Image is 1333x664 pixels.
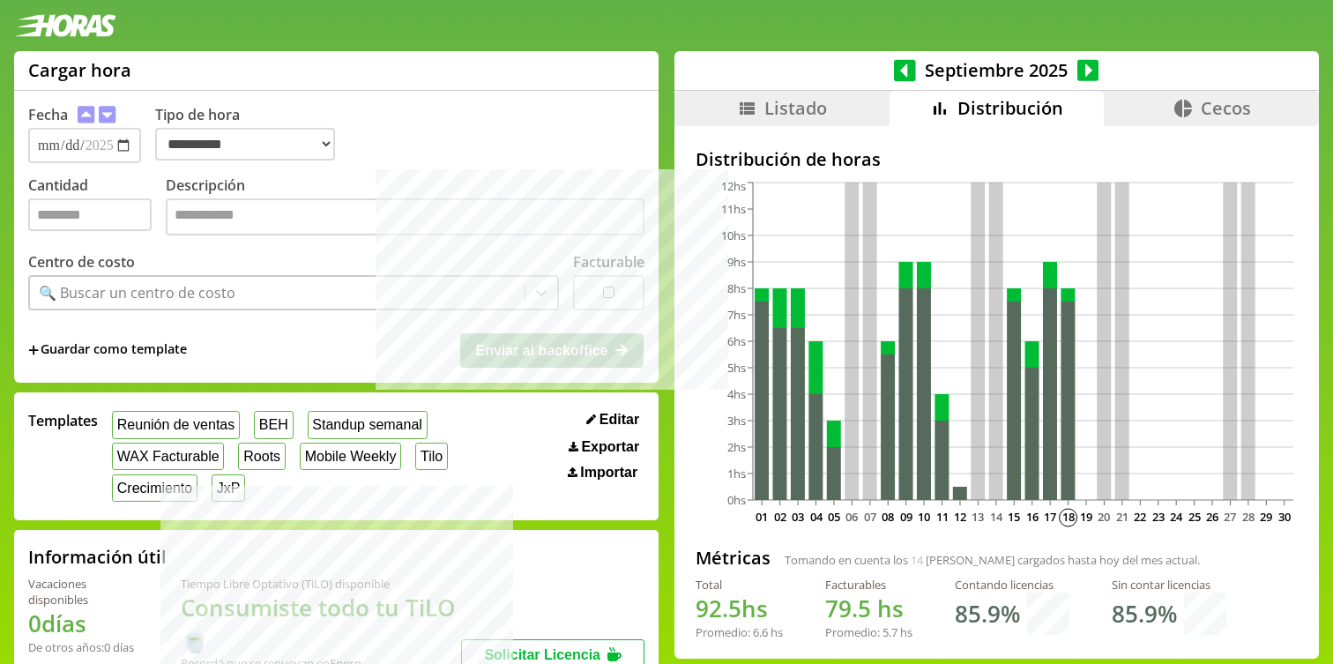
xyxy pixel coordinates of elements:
text: 19 [1080,509,1092,525]
button: JxP [212,474,245,502]
h2: Distribución de horas [696,147,1298,171]
text: 12 [954,509,966,525]
h1: hs [696,593,783,624]
tspan: 8hs [727,280,746,296]
span: Cecos [1201,96,1251,120]
text: 24 [1170,509,1183,525]
span: Editar [599,412,639,428]
text: 10 [918,509,930,525]
text: 20 [1098,509,1110,525]
text: 13 [972,509,984,525]
button: WAX Facturable [112,443,224,470]
div: Contando licencias [955,577,1069,593]
tspan: 11hs [721,201,746,217]
text: 09 [899,509,912,525]
text: 15 [1008,509,1020,525]
div: De otros años: 0 días [28,639,138,655]
div: Promedio: hs [825,624,912,640]
span: + [28,340,39,360]
span: 92.5 [696,593,741,624]
text: 27 [1224,509,1236,525]
text: 17 [1044,509,1056,525]
input: Cantidad [28,198,152,231]
select: Tipo de hora [155,128,335,160]
text: 29 [1260,509,1272,525]
textarea: Descripción [166,198,644,235]
span: Tomando en cuenta los [PERSON_NAME] cargados hasta hoy del mes actual. [785,552,1200,568]
h1: hs [825,593,912,624]
tspan: 1hs [727,466,746,481]
label: Tipo de hora [155,105,349,163]
button: Standup semanal [308,411,428,438]
span: Exportar [581,439,639,455]
tspan: 3hs [727,413,746,429]
span: Templates [28,411,98,430]
div: Total [696,577,783,593]
button: BEH [254,411,294,438]
text: 11 [935,509,948,525]
text: 06 [845,509,858,525]
text: 03 [792,509,804,525]
tspan: 0hs [727,492,746,508]
tspan: 9hs [727,254,746,270]
button: Roots [238,443,285,470]
h1: 85.9 % [1112,598,1177,630]
text: 21 [1116,509,1128,525]
tspan: 5hs [727,360,746,376]
label: Fecha [28,105,68,124]
text: 23 [1152,509,1165,525]
button: Editar [581,411,644,429]
tspan: 6hs [727,333,746,349]
text: 26 [1206,509,1218,525]
tspan: 12hs [721,178,746,194]
text: 07 [864,509,876,525]
text: 16 [1026,509,1039,525]
h1: 0 días [28,608,138,639]
span: 14 [911,552,923,568]
h2: Métricas [696,546,771,570]
text: 05 [828,509,840,525]
text: 01 [756,509,768,525]
tspan: 2hs [727,439,746,455]
button: Mobile Weekly [300,443,401,470]
span: Distribución [957,96,1063,120]
div: Facturables [825,577,912,593]
label: Cantidad [28,175,166,240]
span: +Guardar como template [28,340,187,360]
button: Exportar [563,438,644,456]
h2: Información útil [28,545,167,569]
span: 5.7 [882,624,897,640]
text: 25 [1188,509,1200,525]
div: Sin contar licencias [1112,577,1226,593]
text: 18 [1061,509,1074,525]
span: Importar [580,465,637,481]
text: 28 [1242,509,1255,525]
tspan: 10hs [721,228,746,243]
tspan: 4hs [727,386,746,402]
text: 02 [773,509,786,525]
div: Vacaciones disponibles [28,576,138,608]
h1: Consumiste todo tu TiLO 🍵 [181,592,462,655]
h1: 85.9 % [955,598,1020,630]
label: Facturable [573,252,644,272]
button: Crecimiento [112,474,197,502]
text: 08 [882,509,894,525]
span: Septiembre 2025 [916,58,1077,82]
img: logotipo [14,14,116,37]
div: Promedio: hs [696,624,783,640]
span: Solicitar Licencia [484,647,600,662]
span: 6.6 [753,624,768,640]
label: Descripción [166,175,644,240]
tspan: 7hs [727,307,746,323]
div: Tiempo Libre Optativo (TiLO) disponible [181,576,462,592]
text: 04 [809,509,823,525]
button: Tilo [415,443,448,470]
span: 79.5 [825,593,871,624]
text: 14 [990,509,1003,525]
h1: Cargar hora [28,58,131,82]
text: 22 [1134,509,1146,525]
span: Listado [764,96,827,120]
label: Centro de costo [28,252,135,272]
button: Reunión de ventas [112,411,240,438]
text: 30 [1278,509,1291,525]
